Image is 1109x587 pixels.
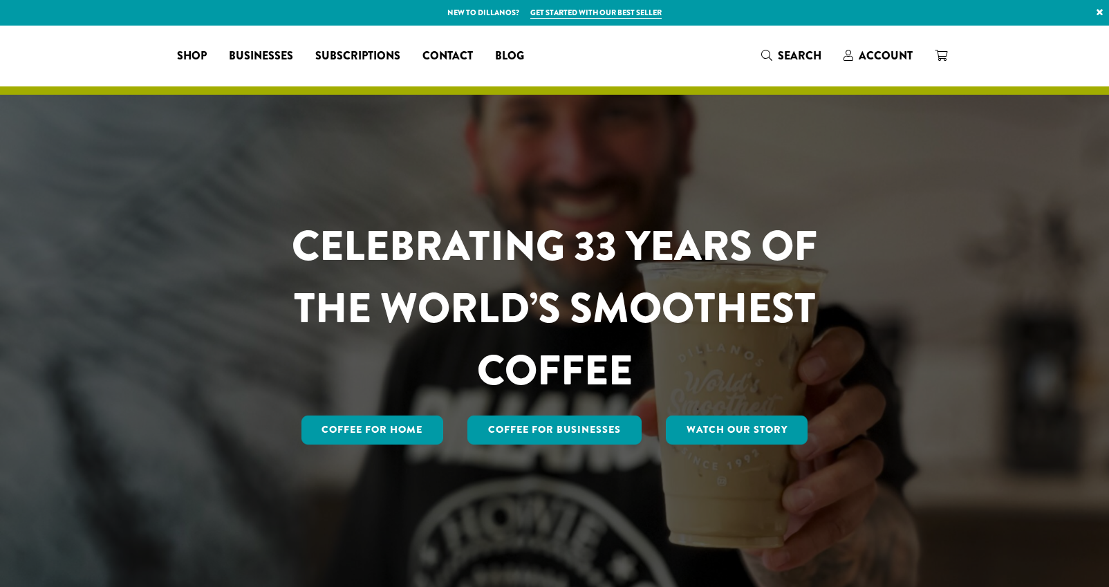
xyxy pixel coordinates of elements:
span: Contact [422,48,473,65]
span: Shop [177,48,207,65]
a: Search [750,44,832,67]
span: Subscriptions [315,48,400,65]
h1: CELEBRATING 33 YEARS OF THE WORLD’S SMOOTHEST COFFEE [251,215,858,402]
a: Get started with our best seller [530,7,662,19]
span: Account [859,48,913,64]
a: Coffee for Home [301,416,444,445]
span: Search [778,48,821,64]
span: Businesses [229,48,293,65]
span: Blog [495,48,524,65]
a: Shop [166,45,218,67]
a: Watch Our Story [666,416,808,445]
a: Coffee For Businesses [467,416,642,445]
